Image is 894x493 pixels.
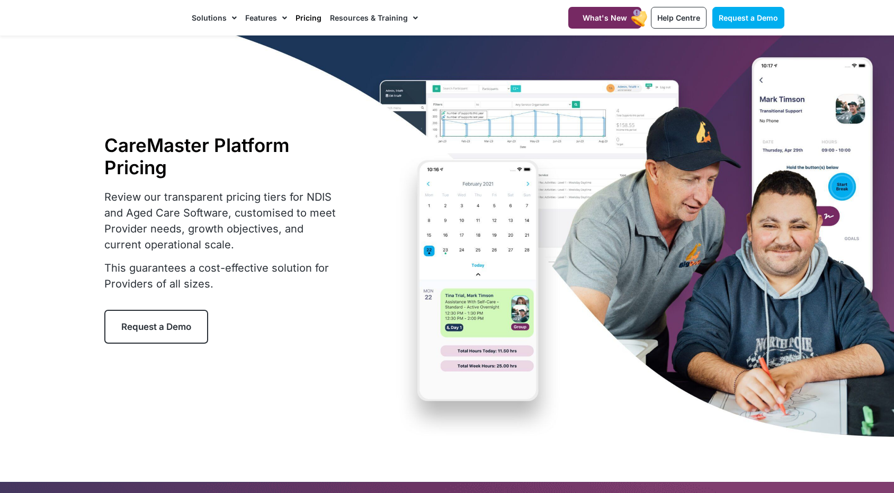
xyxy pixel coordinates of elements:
[719,13,778,22] span: Request a Demo
[104,189,343,253] p: Review our transparent pricing tiers for NDIS and Aged Care Software, customised to meet Provider...
[104,310,208,344] a: Request a Demo
[712,7,784,29] a: Request a Demo
[104,260,343,292] p: This guarantees a cost-effective solution for Providers of all sizes.
[568,7,641,29] a: What's New
[104,134,343,178] h1: CareMaster Platform Pricing
[583,13,627,22] span: What's New
[657,13,700,22] span: Help Centre
[110,10,181,26] img: CareMaster Logo
[121,321,191,332] span: Request a Demo
[651,7,707,29] a: Help Centre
